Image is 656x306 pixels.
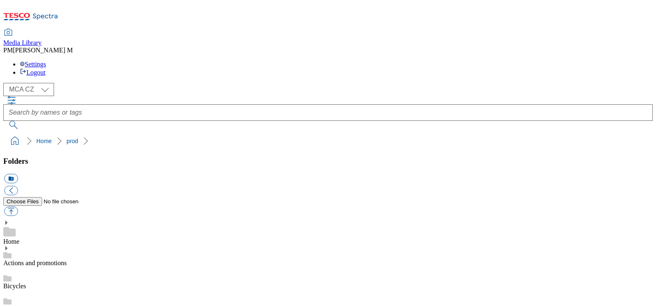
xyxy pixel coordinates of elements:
[66,138,78,144] a: prod
[3,133,653,149] nav: breadcrumb
[3,238,19,245] a: Home
[3,282,26,290] a: Bicycles
[3,39,42,46] span: Media Library
[3,259,67,266] a: Actions and promotions
[3,104,653,121] input: Search by names or tags
[13,47,73,54] span: [PERSON_NAME] M
[36,138,52,144] a: Home
[8,134,21,148] a: home
[3,47,13,54] span: PM
[3,29,42,47] a: Media Library
[20,69,45,76] a: Logout
[20,61,46,68] a: Settings
[3,157,653,166] h3: Folders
